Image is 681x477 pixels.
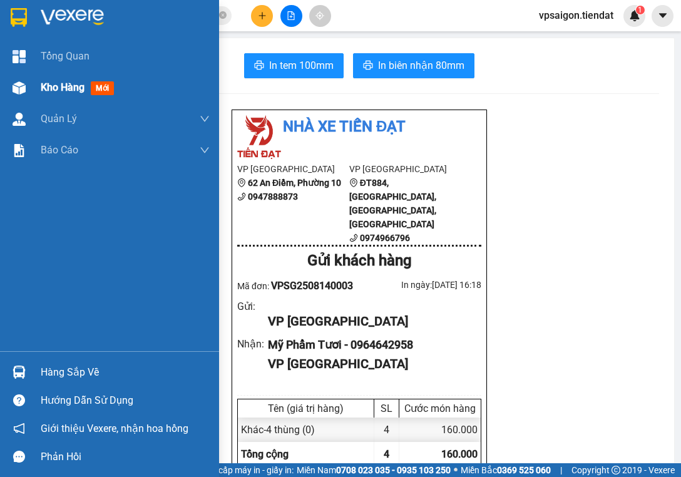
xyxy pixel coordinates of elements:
div: Hướng dẫn sử dụng [41,391,210,410]
span: file-add [287,11,295,20]
img: warehouse-icon [13,81,26,95]
img: warehouse-icon [13,113,26,126]
img: dashboard-icon [13,50,26,63]
div: 160.000 [399,418,481,442]
span: Tổng cộng [241,448,289,460]
strong: 0369 525 060 [497,465,551,475]
span: Tổng Quan [41,48,90,64]
span: vpsaigon.tiendat [529,8,623,23]
span: close-circle [219,10,227,22]
span: environment [237,178,246,187]
span: Miền Nam [297,463,451,477]
span: Khác - 4 thùng (0) [241,424,315,436]
div: Tên (giá trị hàng) [241,403,371,414]
div: Nhận : [237,336,268,352]
span: question-circle [13,394,25,406]
b: 0974966796 [360,233,410,243]
b: 62 An Điềm, Phường 10 [248,178,341,188]
img: logo.jpg [237,115,281,159]
div: 160.000 [145,66,235,96]
div: 0964642958 [146,41,234,58]
b: 0947888873 [248,192,298,202]
span: down [200,114,210,124]
span: plus [258,11,267,20]
span: Gửi: [11,11,30,24]
div: In ngày: [DATE] 16:18 [359,278,481,292]
div: Phản hồi [41,448,210,466]
span: down [200,145,210,155]
div: [GEOGRAPHIC_DATA] [11,11,138,39]
div: Hàng sắp về [41,363,210,382]
div: Mỹ Phẩm Tươi [146,26,234,41]
span: ⚪️ [454,468,458,473]
div: Mã đơn: [237,278,359,294]
img: icon-new-feature [629,10,640,21]
span: message [13,451,25,463]
span: aim [315,11,324,20]
span: In biên nhận 80mm [378,58,464,73]
div: VP [GEOGRAPHIC_DATA] [268,312,471,331]
span: phone [349,233,358,242]
div: SL [377,403,396,414]
span: caret-down [657,10,668,21]
span: Quản Lý [41,111,77,126]
img: logo-vxr [11,8,27,27]
span: printer [254,60,264,72]
strong: 0708 023 035 - 0935 103 250 [336,465,451,475]
div: Mỹ Phẩm Tươi - 0964642958 [268,336,471,354]
span: 160.000 [441,448,478,460]
span: phone [237,192,246,201]
li: VP [GEOGRAPHIC_DATA] [237,162,349,176]
span: 1 [638,6,642,14]
span: | [560,463,562,477]
button: file-add [280,5,302,27]
span: copyright [612,466,620,474]
button: plus [251,5,273,27]
div: Gửi khách hàng [237,249,481,273]
span: printer [363,60,373,72]
span: Cung cấp máy in - giấy in: [196,463,294,477]
img: warehouse-icon [13,366,26,379]
span: Báo cáo [41,142,78,158]
span: In tem 100mm [269,58,334,73]
span: Giới thiệu Vexere, nhận hoa hồng [41,421,188,436]
sup: 1 [636,6,645,14]
span: environment [349,178,358,187]
div: Gửi : [237,299,268,314]
span: VPSG2508140003 [271,280,353,292]
button: caret-down [652,5,673,27]
div: Cước món hàng [402,403,478,414]
img: solution-icon [13,144,26,157]
li: VP [GEOGRAPHIC_DATA] [349,162,461,176]
span: close-circle [219,11,227,19]
span: Miền Bắc [461,463,551,477]
button: aim [309,5,331,27]
div: Tân Phú [146,11,234,26]
span: notification [13,423,25,434]
button: printerIn tem 100mm [244,53,344,78]
div: VP [GEOGRAPHIC_DATA] [268,354,471,374]
span: mới [91,81,114,95]
span: 4 [384,448,389,460]
span: Nhận: [146,12,177,25]
li: Nhà xe Tiến Đạt [237,115,481,139]
button: printerIn biên nhận 80mm [353,53,474,78]
span: Kho hàng [41,81,84,93]
span: Chưa thu : [145,66,172,95]
div: 4 [374,418,399,442]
